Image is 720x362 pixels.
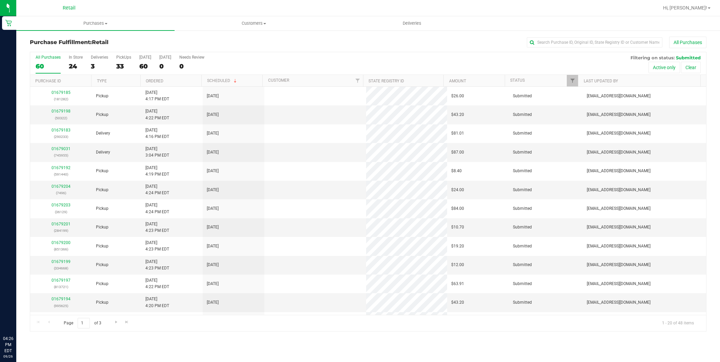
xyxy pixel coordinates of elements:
p: (591440) [34,171,88,178]
span: Pickup [96,112,108,118]
span: $19.20 [451,243,464,249]
span: Pickup [96,299,108,306]
a: 01679203 [52,203,71,207]
div: PickUps [116,55,131,60]
span: Submitted [513,299,532,306]
span: Submitted [513,130,532,137]
span: [EMAIL_ADDRESS][DOMAIN_NAME] [587,281,651,287]
span: [EMAIL_ADDRESS][DOMAIN_NAME] [587,112,651,118]
a: Scheduled [207,78,238,83]
a: 01679194 [52,297,71,301]
p: (851366) [34,246,88,253]
span: Pickup [96,243,108,249]
a: 01679199 [52,259,71,264]
span: $8.40 [451,168,462,174]
span: 1 - 20 of 48 items [657,318,699,328]
button: Clear [681,62,701,73]
span: Pickup [96,224,108,230]
a: Customer [268,78,289,83]
a: 01679197 [52,278,71,283]
span: [DATE] 4:17 PM EDT [145,89,169,102]
span: Purchases [16,20,175,26]
span: [DATE] 4:22 PM EDT [145,277,169,290]
span: [EMAIL_ADDRESS][DOMAIN_NAME] [587,243,651,249]
input: 1 [78,318,90,328]
a: Purchase ID [35,79,61,83]
span: [DATE] 4:23 PM EDT [145,221,169,234]
button: All Purchases [669,37,706,48]
span: Submitted [513,187,532,193]
span: [DATE] 4:22 PM EDT [145,108,169,121]
span: [DATE] [207,187,219,193]
div: All Purchases [36,55,61,60]
a: Filter [352,75,363,86]
p: (50322) [34,115,88,121]
span: Delivery [96,149,110,156]
span: [DATE] [207,281,219,287]
p: (181282) [34,96,88,102]
span: [EMAIL_ADDRESS][DOMAIN_NAME] [587,205,651,212]
h3: Purchase Fulfillment: [30,39,255,45]
a: Purchases [16,16,175,31]
a: Customers [175,16,333,31]
div: 0 [159,62,171,70]
a: 01679185 [52,90,71,95]
span: $12.00 [451,262,464,268]
a: 01679183 [52,128,71,133]
div: In Store [69,55,83,60]
a: Go to the next page [111,318,121,327]
span: Pickup [96,93,108,99]
span: [DATE] [207,299,219,306]
span: Submitted [513,93,532,99]
span: [DATE] [207,205,219,212]
p: 04:26 PM EDT [3,336,13,354]
button: Active only [648,62,680,73]
p: (745955) [34,152,88,159]
span: [DATE] 4:20 PM EDT [145,296,169,309]
span: Deliveries [394,20,431,26]
p: 09/26 [3,354,13,359]
span: [DATE] 3:04 PM EDT [145,146,169,159]
span: [DATE] 4:24 PM EDT [145,183,169,196]
span: Delivery [96,130,110,137]
span: $87.00 [451,149,464,156]
div: Needs Review [179,55,204,60]
div: 60 [36,62,61,70]
p: (813721) [34,284,88,290]
span: Submitted [513,262,532,268]
span: [DATE] [207,224,219,230]
p: (284199) [34,227,88,234]
span: [DATE] [207,149,219,156]
span: Page of 3 [58,318,107,328]
div: 0 [179,62,204,70]
span: Submitted [513,243,532,249]
span: Hi, [PERSON_NAME]! [663,5,707,11]
span: $26.00 [451,93,464,99]
a: State Registry ID [368,79,404,83]
span: $63.91 [451,281,464,287]
a: 01679201 [52,222,71,226]
p: (36129) [34,209,88,215]
span: [DATE] [207,93,219,99]
span: Submitted [513,224,532,230]
p: (334668) [34,265,88,271]
a: 01679200 [52,240,71,245]
a: Type [97,79,107,83]
span: Pickup [96,262,108,268]
span: [EMAIL_ADDRESS][DOMAIN_NAME] [587,93,651,99]
span: [EMAIL_ADDRESS][DOMAIN_NAME] [587,187,651,193]
span: Pickup [96,281,108,287]
span: $81.01 [451,130,464,137]
a: 01679031 [52,146,71,151]
span: [EMAIL_ADDRESS][DOMAIN_NAME] [587,149,651,156]
span: Submitted [513,168,532,174]
span: Filtering on status: [631,55,675,60]
span: [DATE] [207,243,219,249]
a: Amount [449,79,466,83]
span: Retail [63,5,76,11]
span: Submitted [513,281,532,287]
a: Go to the last page [122,318,132,327]
span: [EMAIL_ADDRESS][DOMAIN_NAME] [587,299,651,306]
div: 3 [91,62,108,70]
a: Filter [567,75,578,86]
